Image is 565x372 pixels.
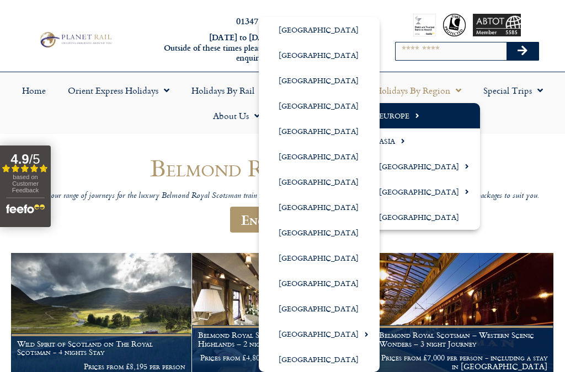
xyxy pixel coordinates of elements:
h1: Wild Spirit of Scotland on The Royal Scotsman - 4 nights Stay [17,339,185,357]
a: [GEOGRAPHIC_DATA] [259,321,380,347]
ul: Europe [259,17,380,372]
a: [GEOGRAPHIC_DATA] [259,144,380,169]
a: Special Trips [472,78,554,103]
button: Search [507,42,539,60]
a: [GEOGRAPHIC_DATA] [364,204,480,230]
h1: Belmond Royal Scotsman – Western Scenic Wonders – 3 night Journey [379,331,547,348]
a: 01347 66 53 33 [236,14,291,27]
a: Holidays by Region [364,78,472,103]
a: Europe [364,103,480,128]
p: Prices from £7,000 per person - including a stay in [GEOGRAPHIC_DATA] [379,353,547,371]
a: Orient Express Holidays [57,78,180,103]
a: Enquire Now [230,207,335,233]
a: Home [11,78,57,103]
a: [GEOGRAPHIC_DATA] [259,296,380,321]
a: [GEOGRAPHIC_DATA] [364,154,480,179]
a: [GEOGRAPHIC_DATA] [259,220,380,245]
a: [GEOGRAPHIC_DATA] [259,118,380,144]
a: Asia [364,128,480,154]
p: Prices from £8,195 per person [17,362,185,371]
a: [GEOGRAPHIC_DATA] [364,179,480,204]
a: [GEOGRAPHIC_DATA] [259,17,380,42]
a: [GEOGRAPHIC_DATA] [259,347,380,372]
a: [GEOGRAPHIC_DATA] [259,271,380,296]
a: [GEOGRAPHIC_DATA] [259,195,380,220]
a: [GEOGRAPHIC_DATA] [259,42,380,68]
a: Holidays by Rail [180,78,276,103]
h1: Belmond Royal Scotsman – Taste of the Highlands – 2 night Journey [198,331,366,348]
nav: Menu [6,78,559,128]
img: Planet Rail Train Holidays Logo [37,30,114,49]
p: Prices from £4,800 per person - including a stay in [GEOGRAPHIC_DATA] [198,353,366,371]
a: [GEOGRAPHIC_DATA] [259,245,380,271]
a: [GEOGRAPHIC_DATA] [259,93,380,118]
a: [GEOGRAPHIC_DATA] [259,68,380,93]
a: About Us [202,103,271,128]
a: [GEOGRAPHIC_DATA] [259,169,380,195]
h6: [DATE] to [DATE] 9am – 5pm Outside of these times please leave a message on our 24/7 enquiry serv... [153,33,374,63]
